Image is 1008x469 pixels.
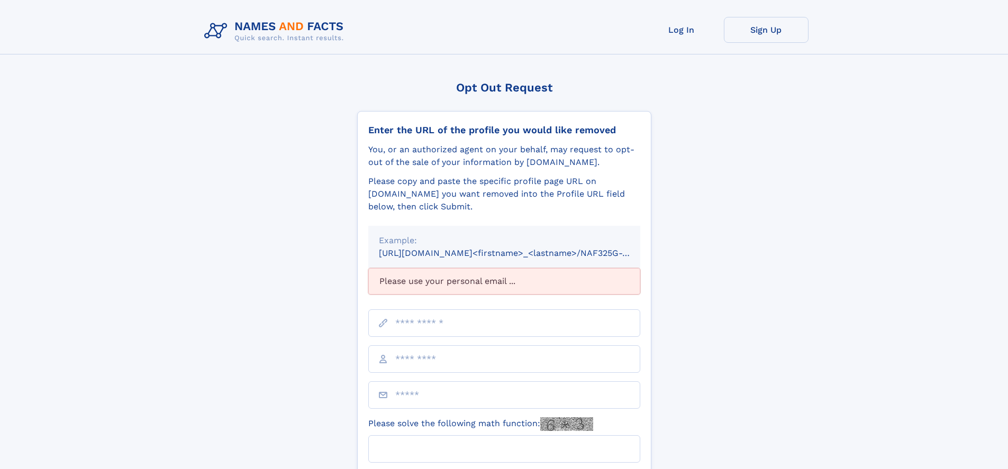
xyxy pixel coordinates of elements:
div: Opt Out Request [357,81,651,94]
div: Enter the URL of the profile you would like removed [368,124,640,136]
div: Please copy and paste the specific profile page URL on [DOMAIN_NAME] you want removed into the Pr... [368,175,640,213]
div: Please use your personal email ... [368,268,640,295]
div: You, or an authorized agent on your behalf, may request to opt-out of the sale of your informatio... [368,143,640,169]
img: Logo Names and Facts [200,17,352,45]
a: Log In [639,17,724,43]
div: Example: [379,234,630,247]
a: Sign Up [724,17,809,43]
small: [URL][DOMAIN_NAME]<firstname>_<lastname>/NAF325G-xxxxxxxx [379,248,660,258]
label: Please solve the following math function: [368,417,593,431]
